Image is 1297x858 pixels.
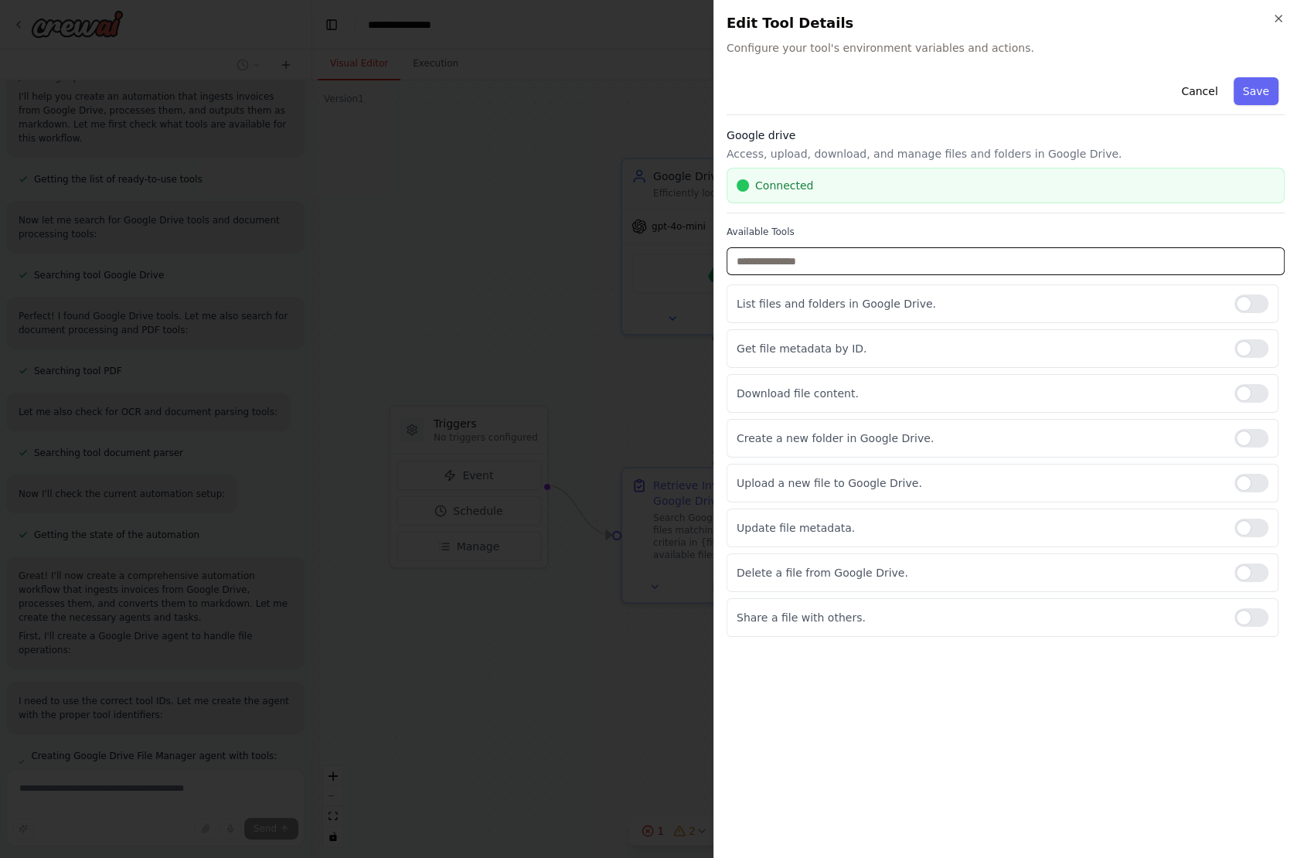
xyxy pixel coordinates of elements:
[737,475,1222,491] p: Upload a new file to Google Drive.
[1234,77,1278,105] button: Save
[1172,77,1227,105] button: Cancel
[727,146,1285,162] p: Access, upload, download, and manage files and folders in Google Drive.
[727,40,1285,56] span: Configure your tool's environment variables and actions.
[727,12,1285,34] h2: Edit Tool Details
[727,128,1285,143] h3: Google drive
[737,296,1222,312] p: List files and folders in Google Drive.
[727,226,1285,238] label: Available Tools
[737,431,1222,446] p: Create a new folder in Google Drive.
[737,341,1222,356] p: Get file metadata by ID.
[737,386,1222,401] p: Download file content.
[737,610,1222,625] p: Share a file with others.
[755,178,813,193] span: Connected
[737,565,1222,581] p: Delete a file from Google Drive.
[737,520,1222,536] p: Update file metadata.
